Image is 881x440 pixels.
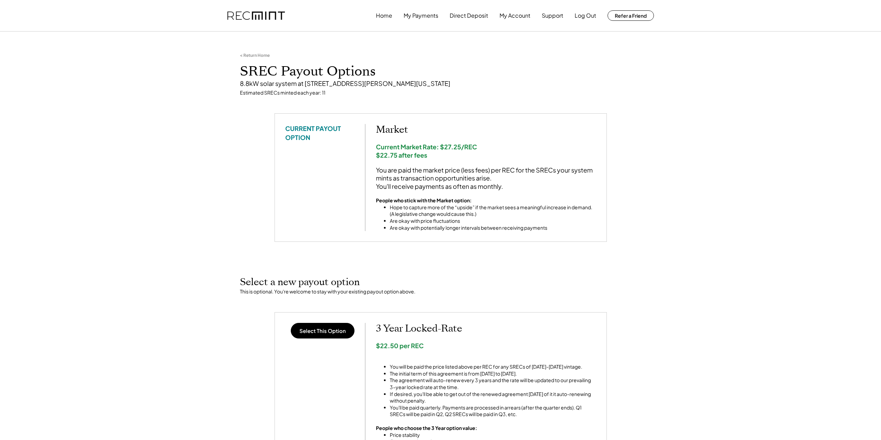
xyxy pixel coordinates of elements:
[376,323,596,335] h2: 3 Year Locked-Rate
[240,288,641,295] div: This is optional. You're welcome to stay with your existing payout option above.
[376,143,596,159] div: Current Market Rate: $27.25/REC $22.75 after fees
[608,10,654,21] button: Refer a Friend
[240,63,641,80] h1: SREC Payout Options
[240,79,641,87] div: 8.8kW solar system at [STREET_ADDRESS][PERSON_NAME][US_STATE]
[390,225,596,231] li: Are okay with potentially longer intervals between receiving payments
[376,197,471,203] strong: People who stick with the Market option:
[240,276,641,288] h2: Select a new payout option
[240,89,641,96] div: Estimated SRECs minted each year: 11
[291,323,354,338] button: Select This Option
[450,9,488,23] button: Direct Deposit
[390,370,596,377] li: The initial term of this agreement is from [DATE] to [DATE].
[390,404,596,418] li: You'll be paid quarterly. Payments are processed in arrears (after the quarter ends). Q1 SRECs wi...
[390,204,596,218] li: Hope to capture more of the “upside” if the market sees a meaningful increase in demand. (A legis...
[227,11,285,20] img: recmint-logotype%403x.png
[390,432,477,439] li: Price stability
[240,53,270,58] div: < Return Home
[575,9,596,23] button: Log Out
[500,9,530,23] button: My Account
[376,425,477,431] strong: People who choose the 3 Year option value:
[376,166,596,190] div: You are paid the market price (less fees) per REC for the SRECs your system mints as transaction ...
[376,124,596,136] h2: Market
[285,124,354,141] div: CURRENT PAYOUT OPTION
[390,377,596,390] li: The agreement will auto-renew every 3 years and the rate will be updated to our prevailing 3-year...
[390,218,596,225] li: Are okay with price fluctuations
[376,9,392,23] button: Home
[376,342,596,350] div: $22.50 per REC
[404,9,438,23] button: My Payments
[542,9,563,23] button: Support
[390,363,596,370] li: You will be paid the price listed above per REC for any SRECs of [DATE]-[DATE] vintage.
[390,391,596,404] li: If desired, you'll be able to get out of the renewed agreement [DATE] of it it auto-renewing with...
